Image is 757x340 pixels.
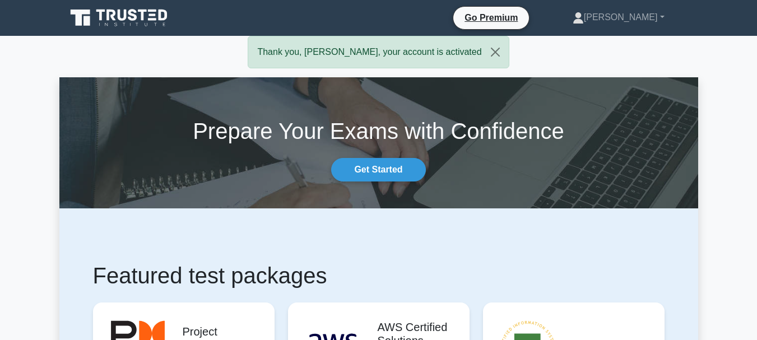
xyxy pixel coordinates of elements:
[458,11,524,25] a: Go Premium
[248,36,509,68] div: Thank you, [PERSON_NAME], your account is activated
[59,118,698,145] h1: Prepare Your Exams with Confidence
[93,262,665,289] h1: Featured test packages
[331,158,425,181] a: Get Started
[546,6,691,29] a: [PERSON_NAME]
[482,36,509,68] button: Close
